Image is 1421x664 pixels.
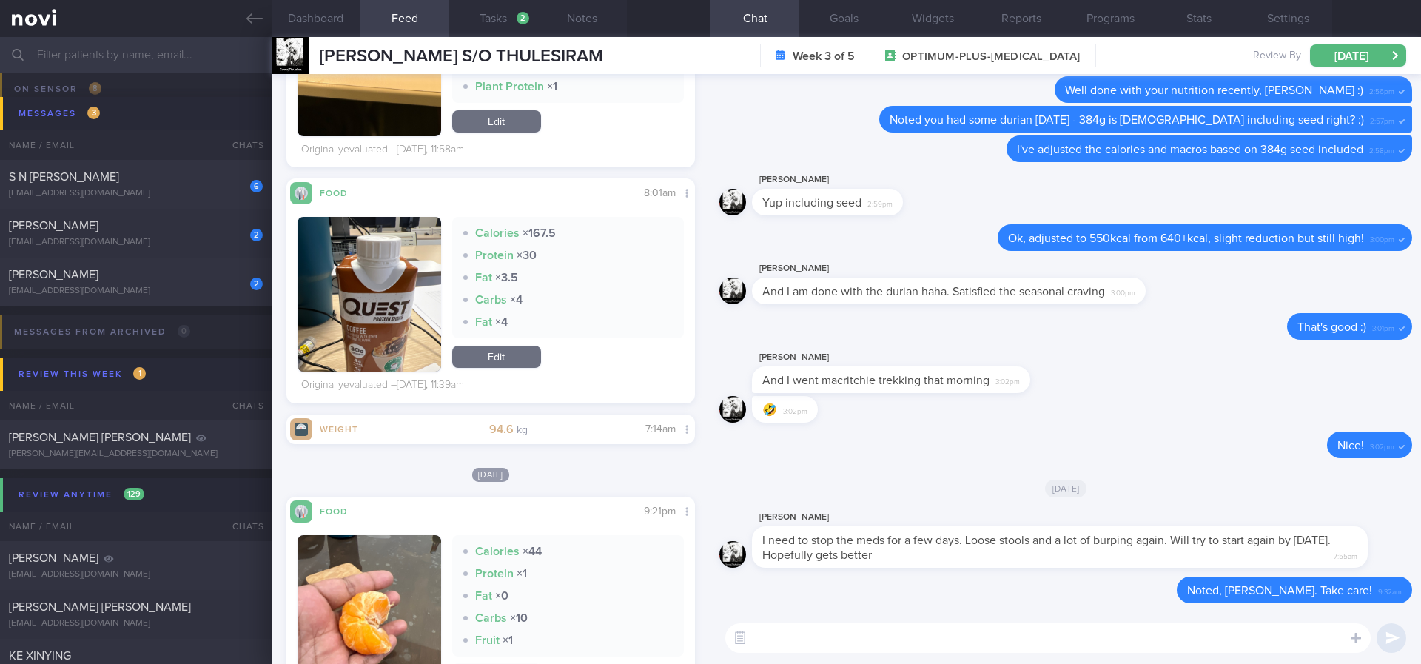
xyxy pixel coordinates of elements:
[475,590,492,602] strong: Fat
[1297,321,1366,333] span: That's good :)
[1372,320,1394,334] span: 3:01pm
[510,294,523,306] strong: × 4
[9,449,263,460] div: [PERSON_NAME][EMAIL_ADDRESS][DOMAIN_NAME]
[15,364,150,384] div: Review this week
[320,47,603,65] span: [PERSON_NAME] S/O THULESIRAM
[645,424,676,435] span: 7:14am
[212,130,272,160] div: Chats
[1369,83,1394,97] span: 2:56pm
[87,107,100,119] span: 3
[1378,583,1402,597] span: 9:32am
[1370,113,1394,127] span: 2:57pm
[312,186,372,198] div: Food
[9,601,191,613] span: [PERSON_NAME] [PERSON_NAME]
[489,423,514,435] strong: 94.6
[212,391,272,420] div: Chats
[1310,44,1406,67] button: [DATE]
[9,286,263,297] div: [EMAIL_ADDRESS][DOMAIN_NAME]
[752,260,1190,278] div: [PERSON_NAME]
[9,569,263,580] div: [EMAIL_ADDRESS][DOMAIN_NAME]
[301,379,464,392] div: Originally evaluated – [DATE], 11:39am
[510,612,528,624] strong: × 10
[9,188,263,199] div: [EMAIL_ADDRESS][DOMAIN_NAME]
[783,403,807,417] span: 3:02pm
[9,220,98,232] span: [PERSON_NAME]
[503,634,513,646] strong: × 1
[517,425,528,435] small: kg
[1008,232,1364,244] span: Ok, adjusted to 550kcal from 640+kcal, slight reduction but still high!
[250,229,263,241] div: 2
[15,485,148,505] div: Review anytime
[1253,50,1301,63] span: Review By
[9,171,119,183] span: S N [PERSON_NAME]
[762,286,1105,298] span: And I am done with the durian haha. Satisfied the seasonal craving
[1111,284,1135,298] span: 3:00pm
[250,278,263,290] div: 2
[475,81,544,93] strong: Plant Protein
[212,512,272,541] div: Chats
[902,50,1080,64] span: OPTIMUM-PLUS-[MEDICAL_DATA]
[124,488,144,500] span: 129
[517,568,527,580] strong: × 1
[752,509,1412,526] div: [PERSON_NAME]
[1337,440,1364,452] span: Nice!
[995,373,1020,387] span: 3:02pm
[15,104,104,124] div: Messages
[523,227,556,239] strong: × 167.5
[250,180,263,192] div: 6
[452,110,541,133] a: Edit
[475,316,492,328] strong: Fat
[312,504,372,517] div: Food
[517,249,537,261] strong: × 30
[475,546,520,557] strong: Calories
[475,294,507,306] strong: Carbs
[9,432,191,443] span: [PERSON_NAME] [PERSON_NAME]
[475,227,520,239] strong: Calories
[301,144,464,157] div: Originally evaluated – [DATE], 11:58am
[762,375,990,386] span: And I went macritchie trekking that morning
[890,114,1364,126] span: Noted you had some durian [DATE] - 384g is [DEMOGRAPHIC_DATA] including seed right? :)
[1370,438,1394,452] span: 3:02pm
[475,249,514,261] strong: Protein
[475,568,514,580] strong: Protein
[644,188,676,198] span: 8:01am
[9,237,263,248] div: [EMAIL_ADDRESS][DOMAIN_NAME]
[752,171,947,189] div: [PERSON_NAME]
[762,534,1331,561] span: I need to stop the meds for a few days. Loose stools and a lot of burping again. Will try to star...
[1045,480,1087,497] span: [DATE]
[475,272,492,284] strong: Fat
[495,316,508,328] strong: × 4
[9,552,98,564] span: [PERSON_NAME]
[178,325,190,338] span: 0
[1369,142,1394,156] span: 2:58pm
[1187,585,1372,597] span: Noted, [PERSON_NAME]. Take care!
[312,422,372,435] div: Weight
[793,49,855,64] strong: Week 3 of 5
[475,634,500,646] strong: Fruit
[1017,144,1363,155] span: I've adjusted the calories and macros based on 384g seed included
[644,506,676,517] span: 9:21pm
[867,195,893,209] span: 2:59pm
[1065,84,1363,96] span: Well done with your nutrition recently, [PERSON_NAME] :)
[133,367,146,380] span: 1
[472,468,509,482] span: [DATE]
[523,546,542,557] strong: × 44
[547,81,557,93] strong: × 1
[9,269,98,281] span: [PERSON_NAME]
[9,650,71,662] span: KE XINYING
[752,349,1075,366] div: [PERSON_NAME]
[495,590,508,602] strong: × 0
[495,272,518,284] strong: × 3.5
[452,346,541,368] a: Edit
[1334,548,1357,562] span: 7:55am
[517,12,529,24] div: 2
[10,322,194,342] div: Messages from Archived
[762,404,777,416] span: 🤣
[1370,231,1394,245] span: 3:00pm
[9,618,263,629] div: [EMAIL_ADDRESS][DOMAIN_NAME]
[762,197,861,209] span: Yup including seed
[475,612,507,624] strong: Carbs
